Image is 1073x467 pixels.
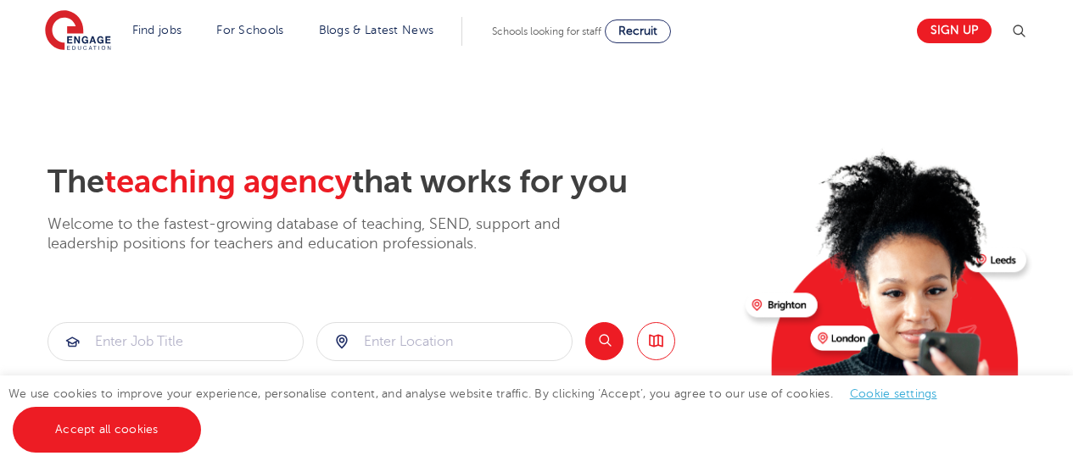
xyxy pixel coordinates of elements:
a: Find jobs [132,24,182,36]
a: Cookie settings [850,387,937,400]
button: Search [585,322,623,360]
img: Engage Education [45,10,111,53]
a: Accept all cookies [13,407,201,453]
div: Submit [48,322,304,361]
span: We use cookies to improve your experience, personalise content, and analyse website traffic. By c... [8,387,954,436]
input: Submit [48,323,303,360]
a: For Schools [216,24,283,36]
a: Sign up [917,19,992,43]
a: Recruit [605,19,671,43]
span: teaching agency [104,164,352,200]
h2: The that works for you [48,163,732,202]
span: Recruit [618,25,657,37]
p: Welcome to the fastest-growing database of teaching, SEND, support and leadership positions for t... [48,214,607,254]
a: Blogs & Latest News [319,24,434,36]
span: Schools looking for staff [492,25,601,37]
div: Submit [316,322,573,361]
input: Submit [317,323,572,360]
